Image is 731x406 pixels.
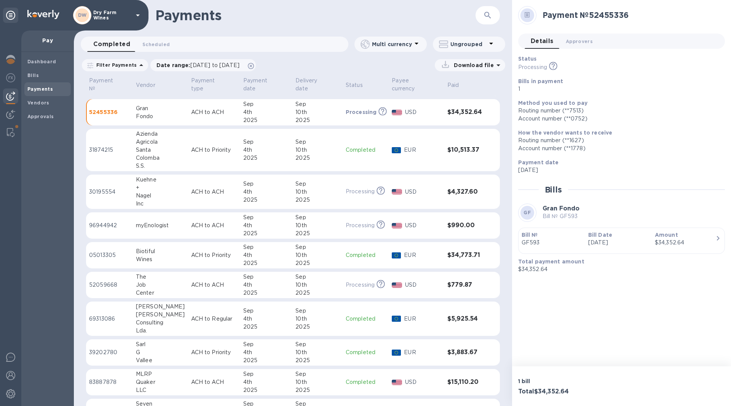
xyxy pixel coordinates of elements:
h3: $10,513.37 [447,146,485,154]
span: Payment type [191,77,237,93]
p: Completed [346,146,386,154]
div: Sep [243,180,289,188]
div: 10th [295,108,340,116]
div: Sep [295,243,340,251]
div: Fondo [136,112,185,120]
span: Scheduled [142,40,170,48]
p: $34,352.64 [518,265,719,273]
p: 69313086 [89,315,130,323]
p: EUR [404,348,441,356]
div: MLRP [136,370,185,378]
span: Vendor [136,81,165,89]
div: Sep [243,138,289,146]
span: Paid [447,81,469,89]
b: Bills [27,72,39,78]
p: 52059668 [89,281,130,289]
span: Payment № [89,77,130,93]
div: Job [136,281,185,289]
div: 2025 [243,196,289,204]
p: ACH to Priority [191,348,237,356]
p: ACH to Priority [191,251,237,259]
div: 10th [295,188,340,196]
p: 96944942 [89,221,130,229]
h3: $5,925.54 [447,315,485,323]
div: Kuehne [136,176,185,184]
h1: Payments [155,7,476,23]
div: 2025 [295,154,340,162]
div: 2025 [243,323,289,331]
div: Inc [136,200,185,208]
div: 2025 [243,356,289,364]
b: Total payment amount [518,258,584,265]
div: Sep [295,273,340,281]
div: 4th [243,348,289,356]
p: 1 [518,85,719,93]
div: 2025 [243,154,289,162]
div: [PERSON_NAME] [136,311,185,319]
div: 4th [243,281,289,289]
div: 10th [295,221,340,229]
p: USD [405,221,441,229]
div: 10th [295,281,340,289]
div: Sep [295,370,340,378]
div: S.S. [136,162,185,170]
p: Download file [451,61,494,69]
p: EUR [404,146,441,154]
img: Foreign exchange [6,73,15,82]
div: [PERSON_NAME] [136,303,185,311]
h3: $15,110.20 [447,379,485,386]
div: Agricola [136,138,185,146]
img: USD [392,110,402,115]
p: ACH to ACH [191,281,237,289]
b: Bills in payment [518,78,563,84]
b: GF [524,210,531,215]
div: Routing number (**7513) [518,107,719,115]
div: 2025 [295,323,340,331]
p: GF593 [522,239,582,247]
p: Multi currency [372,40,412,48]
p: 39202780 [89,348,130,356]
div: 2025 [295,289,340,297]
div: 2025 [295,386,340,394]
p: 31874215 [89,146,130,154]
b: Payment date [518,159,559,165]
div: Sep [243,370,289,378]
p: ACH to ACH [191,221,237,229]
div: LLC [136,386,185,394]
b: Method you used to pay [518,100,587,106]
h3: $3,883.67 [447,349,485,356]
p: Pay [27,37,68,44]
div: The [136,273,185,281]
div: + [136,184,185,192]
h3: $34,773.71 [447,252,485,259]
div: 2025 [295,196,340,204]
b: Vendors [27,100,49,106]
p: 30195554 [89,188,130,196]
div: Account number (**0752) [518,115,719,123]
div: $34,352.64 [655,239,715,247]
div: Sep [243,100,289,108]
b: Approvals [27,114,54,119]
p: Payment date [243,77,279,93]
span: Delivery date [295,77,340,93]
p: USD [405,281,441,289]
b: Gran Fondo [543,205,579,212]
b: Bill № [522,232,538,238]
div: 2025 [295,229,340,238]
h2: Payment № 52455336 [543,10,719,20]
div: Sep [295,307,340,315]
p: Processing [346,188,375,196]
h3: $990.00 [447,222,485,229]
div: Vallee [136,356,185,364]
p: Completed [346,251,386,259]
span: [DATE] to [DATE] [190,62,239,68]
div: G [136,348,185,356]
div: Routing number (**1627) [518,136,719,144]
div: Azienda [136,130,185,138]
div: 2025 [295,116,340,124]
p: 1 bill [518,377,619,385]
button: Bill №GF593Bill Date[DATE]Amount$34,352.64 [518,228,725,254]
p: Payment № [89,77,120,93]
p: Processing [518,63,547,71]
p: 05013305 [89,251,130,259]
